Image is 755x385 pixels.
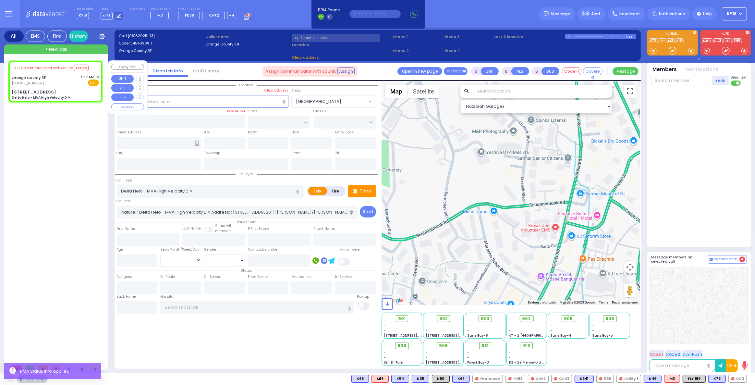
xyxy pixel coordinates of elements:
[708,255,747,264] button: Internal Chat 4
[148,68,188,74] a: Dispatch info
[619,11,640,17] span: Important
[236,172,257,177] span: Call type
[111,93,134,101] button: BUS
[117,178,132,183] label: Call Type
[371,375,389,383] div: M16
[204,274,220,279] label: On Scene
[592,333,613,338] span: Sanz Bay-5
[80,75,94,80] span: 7:57 AM
[731,80,741,86] label: Turn off text
[528,375,549,383] div: CAR2
[575,375,594,383] div: BLS
[509,323,511,328] span: -
[713,38,723,43] a: DC3
[384,323,386,328] span: -
[426,350,428,355] span: -
[111,64,144,70] button: Copy call
[596,375,614,383] div: 595
[160,247,201,252] div: Year/Month/Week/Day
[248,274,268,279] label: From Scene
[398,316,406,322] span: 901
[494,34,565,40] label: Last 3 location
[357,294,370,299] label: Pick up
[182,226,201,231] label: Last Name
[649,38,658,43] a: K73
[229,13,234,18] span: +4
[613,67,639,75] button: Message
[397,342,406,349] span: 908
[209,13,219,18] span: CAR2
[111,75,134,83] button: UNIT
[264,88,288,93] label: Clear address
[551,333,572,338] span: Sanz Bay-4
[426,328,428,333] span: -
[591,11,601,17] span: Alert
[150,7,171,11] label: Medic on call
[351,375,369,383] div: K69
[337,248,360,253] label: Use Callback
[160,294,175,299] label: Hospital
[47,31,67,42] div: Fire
[583,67,603,75] button: Covered
[682,350,703,358] button: ALS-Rush
[384,350,386,355] span: -
[683,375,706,383] div: FLY 919
[160,301,354,314] input: Search hospital
[117,294,136,299] label: Back Home
[248,247,279,252] label: Call back number
[119,41,203,46] label: Caller:
[234,220,259,225] span: Patient info
[708,375,726,383] div: BLS
[12,89,56,95] div: [STREET_ADDRESS]
[292,95,367,107] span: MONROE VILLAGE
[426,333,487,338] span: [STREET_ADDRESS][PERSON_NAME]
[475,377,479,380] img: red-radio-icon.svg
[26,31,45,42] div: EMS
[651,255,708,264] h5: Message members on selected call
[426,355,428,360] span: -
[160,274,175,279] label: En Route
[226,108,245,113] label: Save as POI
[384,333,445,338] span: [STREET_ADDRESS][PERSON_NAME]
[728,375,747,383] div: DC3
[204,151,220,156] label: Township
[481,67,499,75] button: UNIT
[391,375,409,383] div: K54
[117,226,135,231] label: First Name
[360,206,376,217] button: Send
[444,67,468,75] button: Transfer call
[481,342,489,349] span: 912
[349,10,401,18] input: (000)000-00000
[644,375,662,383] div: K49
[117,274,133,279] label: Assigned
[291,151,300,156] label: State
[128,33,155,38] span: [08162025_13]
[248,130,258,135] label: Room
[308,187,327,195] label: EMS
[385,85,408,98] button: Show street map
[452,375,470,383] div: K67
[185,13,194,18] span: FD88
[651,76,712,85] input: Search member
[351,375,369,383] div: BLS
[335,151,340,156] label: ZIP
[544,11,549,16] img: message.svg
[467,323,469,328] span: -
[551,11,570,17] span: Message
[523,342,530,349] span: 913
[551,375,572,383] div: CAR3
[248,109,260,114] label: Cross 1
[205,34,290,40] label: Caller name
[575,375,594,383] div: K541
[111,103,144,110] button: COVERED
[77,12,89,19] span: KY18
[359,188,371,194] p: Tone
[412,375,429,383] div: K35
[26,10,69,18] img: Logo
[204,247,216,252] label: Gender
[195,141,199,146] span: Other building occupants
[337,67,355,75] button: Assign
[291,95,376,107] span: MONROE VILLAGE
[481,316,489,322] span: 903
[624,85,637,98] button: Toggle fullscreen view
